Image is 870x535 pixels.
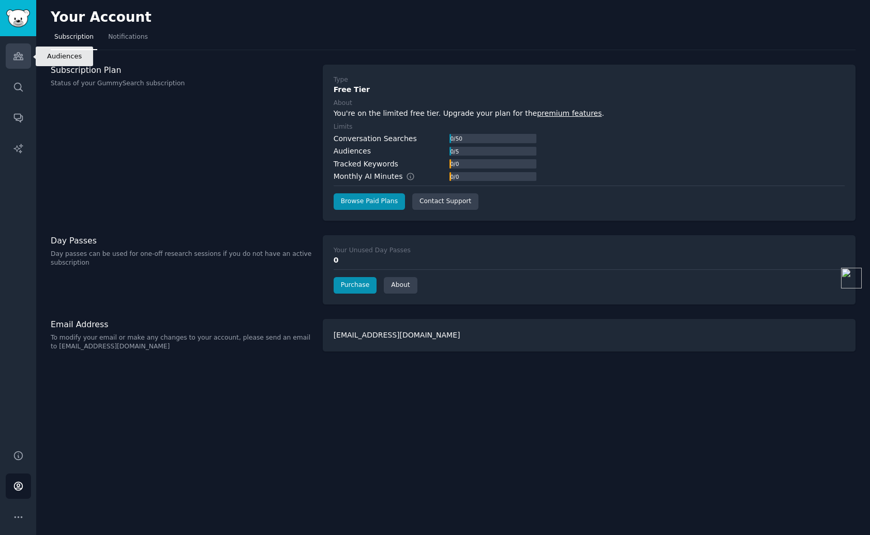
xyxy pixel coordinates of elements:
[51,235,312,246] h3: Day Passes
[334,277,377,294] a: Purchase
[449,147,460,156] div: 0 / 5
[449,159,460,169] div: 0 / 0
[412,193,478,210] a: Contact Support
[108,33,148,42] span: Notifications
[334,84,845,95] div: Free Tier
[537,109,602,117] a: premium features
[323,319,856,351] div: [EMAIL_ADDRESS][DOMAIN_NAME]
[334,246,411,255] div: Your Unused Day Passes
[51,319,312,330] h3: Email Address
[334,99,352,108] div: About
[334,123,353,132] div: Limits
[334,146,371,157] div: Audiences
[104,29,152,50] a: Notifications
[51,333,312,351] p: To modify your email or make any changes to your account, please send an email to [EMAIL_ADDRESS]...
[449,134,463,143] div: 0 / 50
[51,9,152,26] h2: Your Account
[51,79,312,88] p: Status of your GummySearch subscription
[334,171,426,182] div: Monthly AI Minutes
[51,29,97,50] a: Subscription
[334,133,417,144] div: Conversation Searches
[334,255,845,266] div: 0
[54,33,94,42] span: Subscription
[334,193,405,210] a: Browse Paid Plans
[334,75,348,85] div: Type
[51,65,312,75] h3: Subscription Plan
[6,9,30,27] img: GummySearch logo
[384,277,417,294] a: About
[51,250,312,268] p: Day passes can be used for one-off research sessions if you do not have an active subscription
[449,172,460,181] div: 0 / 0
[334,159,398,170] div: Tracked Keywords
[334,108,845,119] div: You're on the limited free tier. Upgrade your plan for the .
